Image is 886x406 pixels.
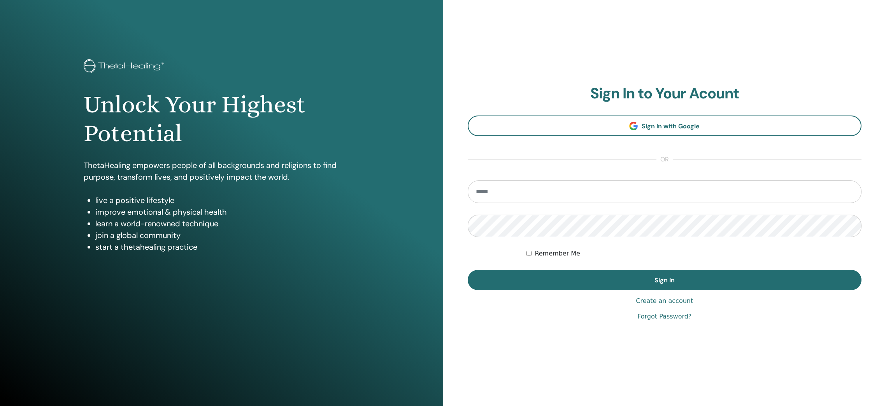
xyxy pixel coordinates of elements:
[642,122,700,130] span: Sign In with Google
[637,312,691,321] a: Forgot Password?
[84,159,360,183] p: ThetaHealing empowers people of all backgrounds and religions to find purpose, transform lives, a...
[535,249,580,258] label: Remember Me
[654,276,675,284] span: Sign In
[95,218,360,229] li: learn a world-renowned technique
[84,90,360,148] h1: Unlock Your Highest Potential
[95,194,360,206] li: live a positive lifestyle
[468,85,862,103] h2: Sign In to Your Acount
[636,296,693,306] a: Create an account
[95,229,360,241] li: join a global community
[526,249,861,258] div: Keep me authenticated indefinitely or until I manually logout
[468,270,862,290] button: Sign In
[95,241,360,253] li: start a thetahealing practice
[468,115,862,136] a: Sign In with Google
[656,155,673,164] span: or
[95,206,360,218] li: improve emotional & physical health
